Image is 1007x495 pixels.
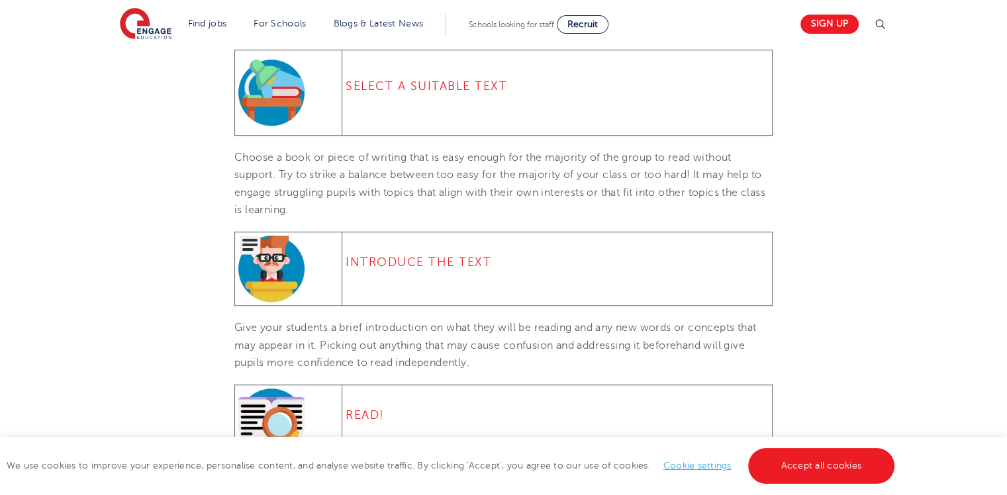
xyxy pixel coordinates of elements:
[346,254,769,270] h4: Introduce The Text
[346,78,769,94] h4: Select A Suitable Text
[557,15,608,34] a: Recruit
[748,448,895,484] a: Accept all cookies
[254,19,306,28] a: For Schools
[567,19,598,29] span: Recruit
[234,322,756,369] span: Give your students a brief introduction on what they will be reading and any new words or concept...
[800,15,859,34] a: Sign up
[346,407,769,423] h4: Read!
[663,461,732,471] a: Cookie settings
[469,20,554,29] span: Schools looking for staff
[234,152,765,216] span: Choose a book or piece of writing that is easy enough for the majority of the group to read witho...
[7,461,898,471] span: We use cookies to improve your experience, personalise content, and analyse website traffic. By c...
[188,19,227,28] a: Find jobs
[334,19,424,28] a: Blogs & Latest News
[120,8,171,41] img: Engage Education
